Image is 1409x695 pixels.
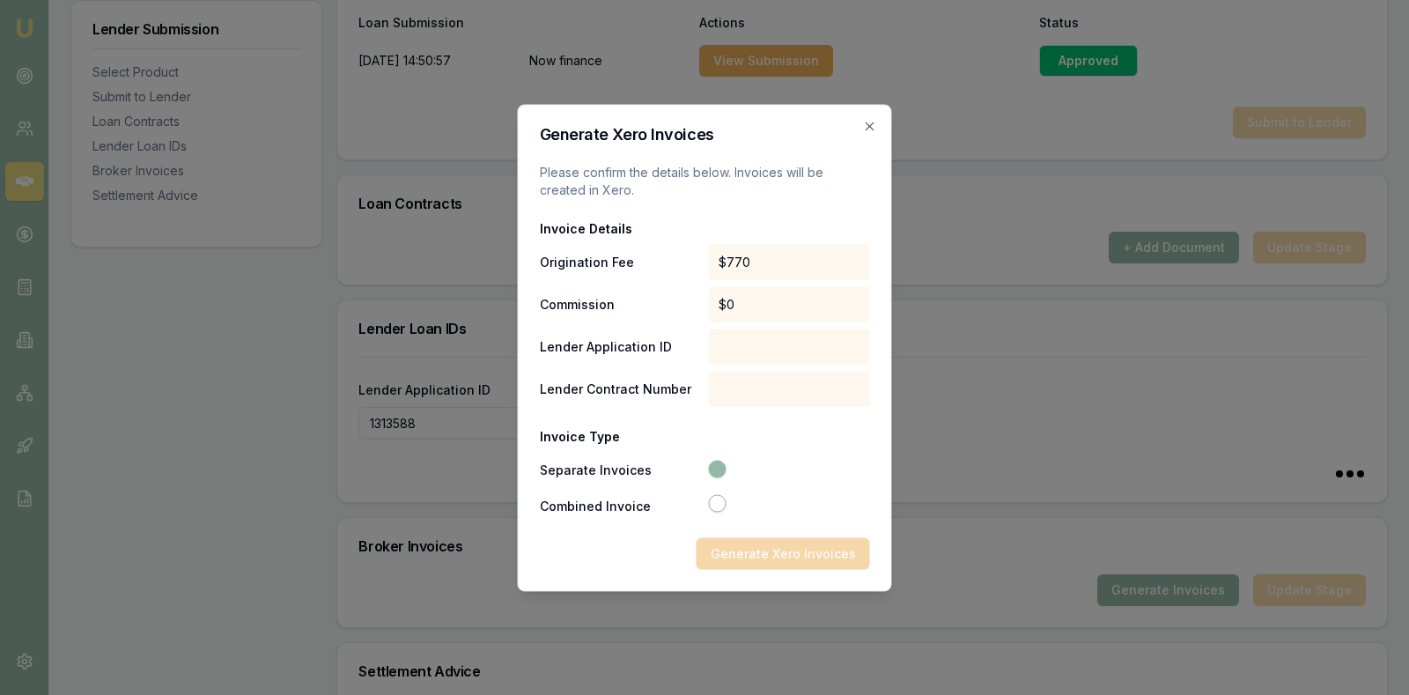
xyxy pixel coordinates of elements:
p: Please confirm the details below. Invoices will be created in Xero. [540,163,870,198]
div: $0 [708,286,870,322]
label: Separate Invoices [540,463,705,476]
span: Invoice Type [540,427,702,445]
h2: Generate Xero Invoices [540,126,870,142]
span: Lender Contract Number [540,380,702,397]
span: Commission [540,295,702,313]
label: Combined Invoice [540,499,705,512]
span: Invoice Details [540,219,702,237]
span: Origination Fee [540,253,702,270]
span: Lender Application ID [540,337,702,355]
div: $770 [708,244,870,279]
